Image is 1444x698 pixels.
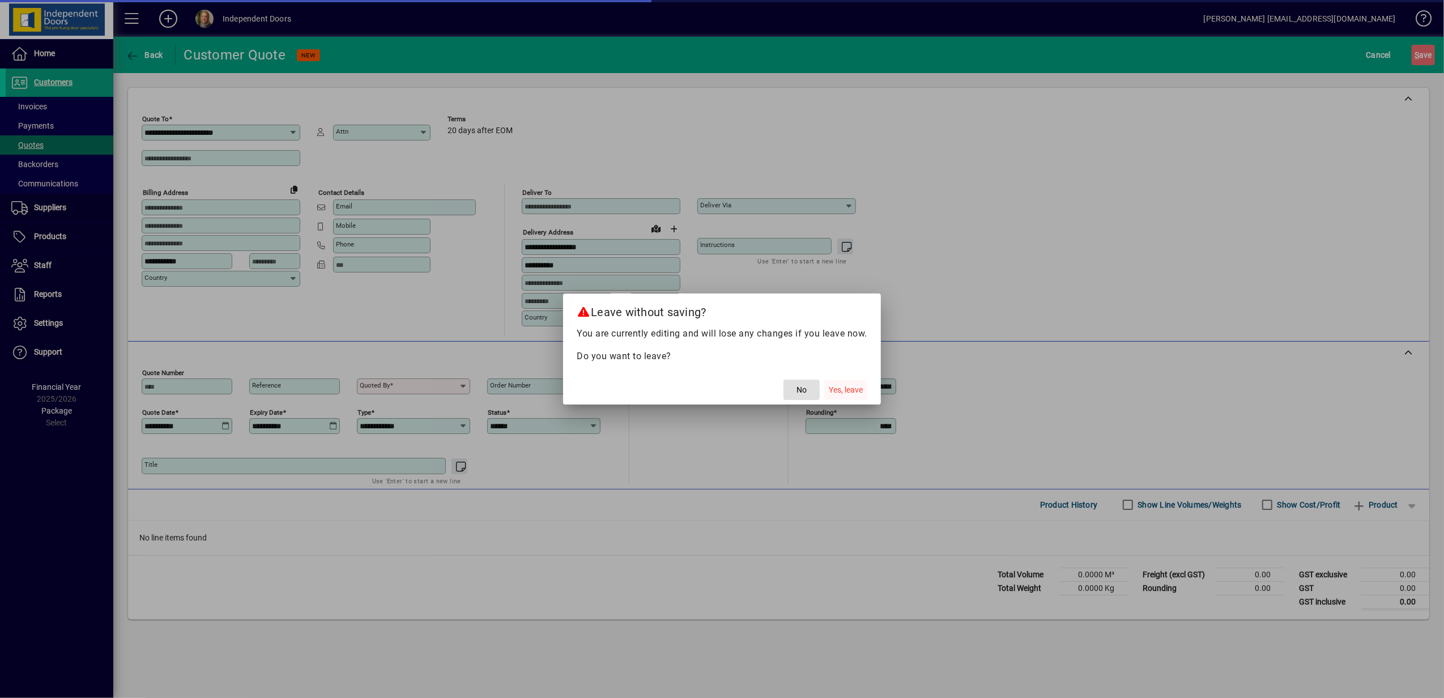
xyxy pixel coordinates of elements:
p: Do you want to leave? [577,350,867,363]
button: No [783,380,820,400]
p: You are currently editing and will lose any changes if you leave now. [577,327,867,341]
button: Yes, leave [824,380,867,400]
span: Yes, leave [829,384,863,396]
h2: Leave without saving? [563,293,881,326]
span: No [796,384,807,396]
